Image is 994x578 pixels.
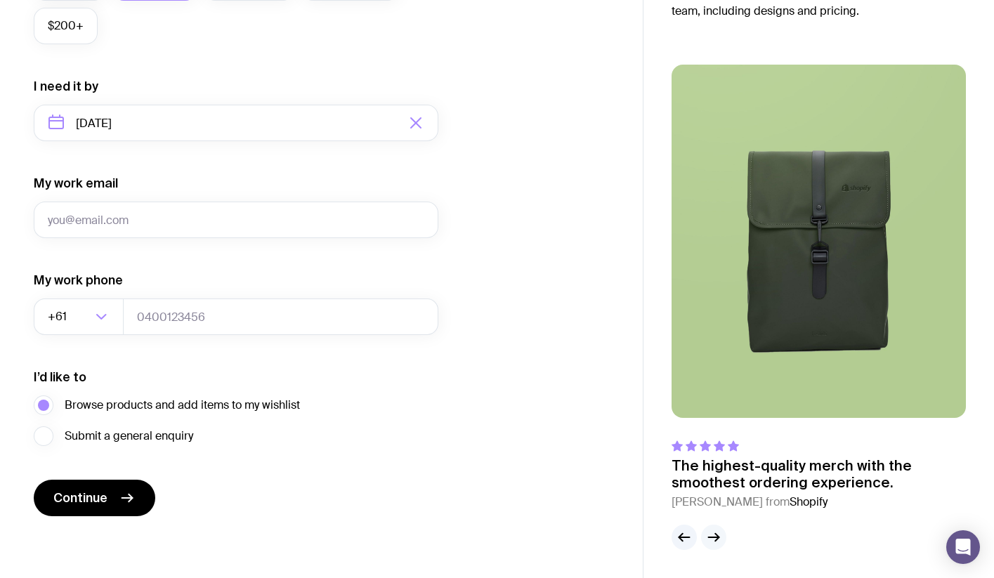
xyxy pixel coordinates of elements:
[34,105,438,141] input: Select a target date
[53,490,107,506] span: Continue
[790,494,828,509] span: Shopify
[946,530,980,564] div: Open Intercom Messenger
[34,78,98,95] label: I need it by
[672,494,966,511] cite: [PERSON_NAME] from
[65,428,193,445] span: Submit a general enquiry
[34,369,86,386] label: I’d like to
[34,272,123,289] label: My work phone
[34,298,124,335] div: Search for option
[34,480,155,516] button: Continue
[48,298,70,335] span: +61
[672,457,966,491] p: The highest-quality merch with the smoothest ordering experience.
[123,298,438,335] input: 0400123456
[65,397,300,414] span: Browse products and add items to my wishlist
[70,298,91,335] input: Search for option
[34,175,118,192] label: My work email
[34,8,98,44] label: $200+
[34,202,438,238] input: you@email.com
